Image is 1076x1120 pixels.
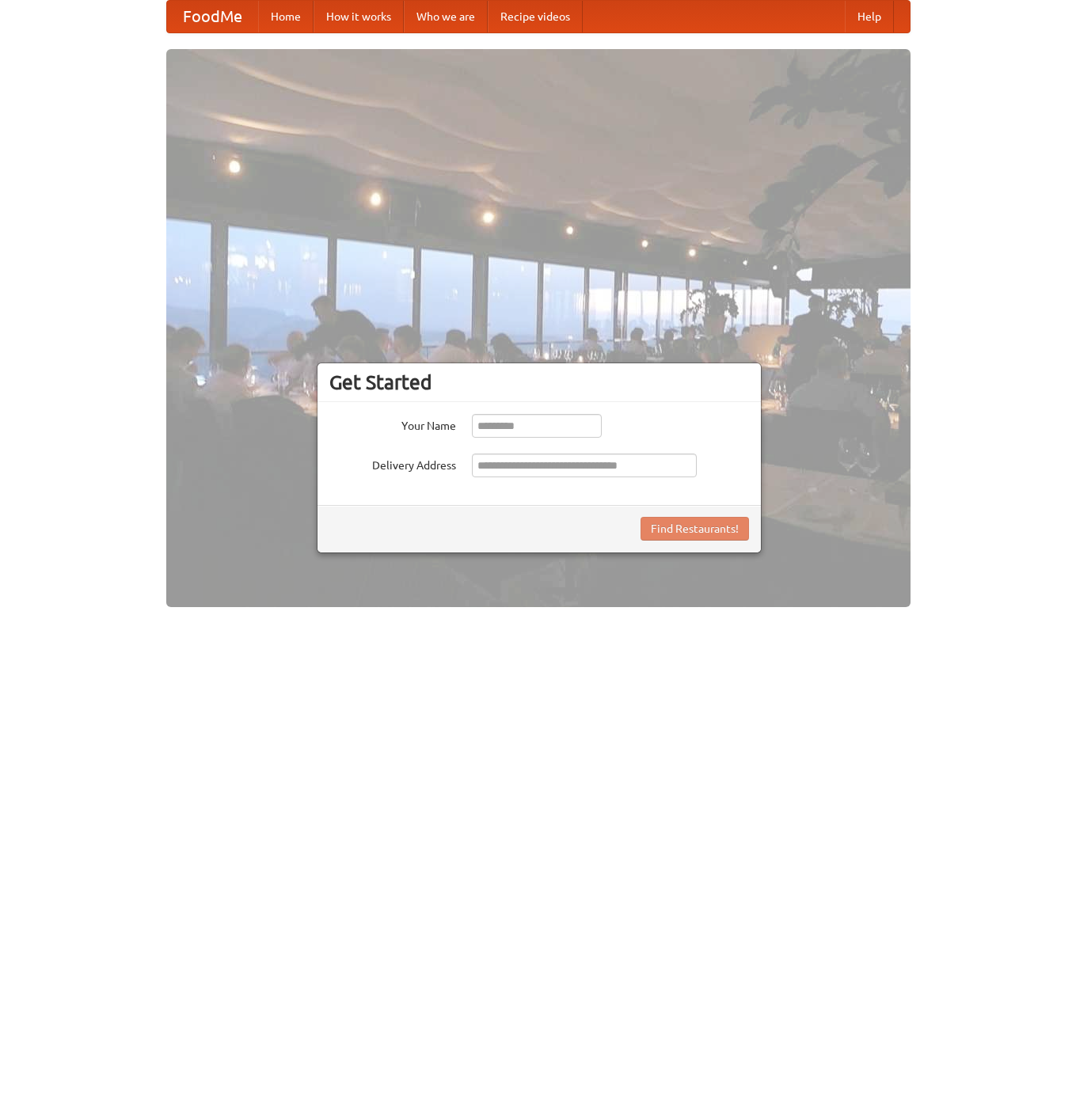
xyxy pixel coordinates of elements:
[641,517,749,541] button: Find Restaurants!
[329,370,749,394] h3: Get Started
[845,1,894,32] a: Help
[167,1,258,32] a: FoodMe
[329,414,456,434] label: Your Name
[329,454,456,473] label: Delivery Address
[258,1,314,32] a: Home
[488,1,583,32] a: Recipe videos
[314,1,404,32] a: How it works
[404,1,488,32] a: Who we are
